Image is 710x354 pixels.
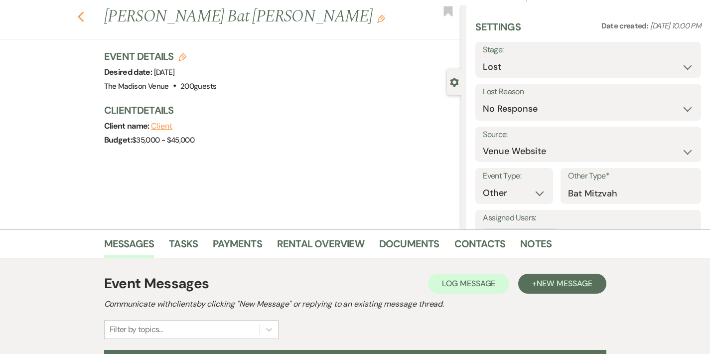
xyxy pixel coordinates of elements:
h3: Client Details [104,103,452,117]
label: Stage: [483,43,694,57]
span: [DATE] 10:00 PM [650,21,701,31]
button: +New Message [518,274,606,294]
label: Event Type: [483,169,546,183]
span: New Message [537,278,592,289]
a: Messages [104,236,154,258]
h3: Settings [475,20,521,42]
label: Source: [483,128,694,142]
a: Tasks [169,236,198,258]
a: Contacts [454,236,506,258]
span: Budget: [104,135,133,145]
div: Filter by topics... [110,324,163,336]
span: [DATE] [154,67,175,77]
button: Log Message [428,274,509,294]
h3: Event Details [104,49,217,63]
h1: [PERSON_NAME] Bat [PERSON_NAME] [104,5,386,29]
a: Documents [379,236,439,258]
span: Desired date: [104,67,154,77]
div: [PERSON_NAME] [484,228,545,242]
button: Client [151,122,172,130]
span: The Madison Venue [104,81,169,91]
a: Payments [213,236,262,258]
a: Rental Overview [277,236,364,258]
a: Notes [520,236,552,258]
span: Date created: [601,21,650,31]
button: Edit [377,14,385,23]
span: Log Message [442,278,495,289]
h2: Communicate with clients by clicking "New Message" or replying to an existing message thread. [104,298,606,310]
span: $35,000 - $45,000 [132,135,194,145]
span: Client name: [104,121,151,131]
label: Other Type* [568,169,694,183]
h1: Event Messages [104,273,209,294]
label: Assigned Users: [483,211,694,225]
span: 200 guests [180,81,216,91]
label: Lost Reason [483,85,694,99]
button: Close lead details [450,77,459,86]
